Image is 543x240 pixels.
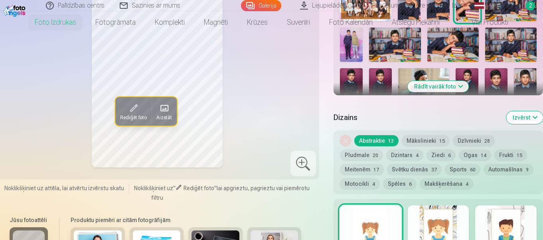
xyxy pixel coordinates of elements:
[453,135,495,146] button: Dzīvnieki28
[494,150,527,161] button: Frukti15
[481,153,486,158] span: 14
[402,135,450,146] button: Mākslinieki15
[277,11,320,33] a: Suvenīri
[449,11,518,33] a: Visi produkti
[439,138,445,144] span: 15
[10,216,48,224] h6: Jūsu fotoattēli
[466,181,468,187] span: 4
[427,150,456,161] button: Ziedi6
[484,138,490,144] span: 28
[173,185,176,191] span: "
[459,150,491,161] button: Ogas14
[145,11,194,33] a: Komplekti
[340,150,383,161] button: Pludmale20
[3,3,28,17] img: /fa1
[431,167,437,173] span: 37
[25,11,86,33] a: Foto izdrukas
[416,153,419,158] span: 4
[86,11,145,33] a: Fotogrāmata
[320,11,382,33] a: Foto kalendāri
[156,114,172,121] span: Aizstāt
[387,164,442,175] button: Svētku dienās37
[4,184,124,192] span: Noklikšķiniet uz attēla, lai atvērtu izvērstu skatu
[517,153,522,158] span: 15
[334,112,500,123] h5: Dizains
[134,185,173,191] span: Noklikšķiniet uz
[420,178,473,189] button: Makšķerēšana4
[373,153,378,158] span: 20
[184,185,214,191] span: Rediģēt foto
[152,97,177,126] button: Aizstāt
[373,167,379,173] span: 17
[340,178,380,189] button: Motocikli4
[506,1,523,10] span: Grozs
[383,178,417,189] button: Spēles6
[382,11,449,33] a: Atslēgu piekariņi
[388,138,394,144] span: 12
[386,150,423,161] button: Dzintars4
[448,153,451,158] span: 6
[115,97,152,126] button: Rediģēt foto
[506,111,543,124] button: Izvērst
[484,164,533,175] button: Automašīnas9
[354,135,399,146] button: Abstraktie12
[67,216,304,224] h6: Produktu piemēri ar citām fotogrāfijām
[372,181,375,187] span: 4
[151,185,310,201] span: lai apgrieztu, pagrieztu vai piemērotu filtru
[445,164,480,175] button: Sports60
[237,11,277,33] a: Krūzes
[470,167,476,173] span: 60
[526,1,535,10] span: 2
[526,167,529,173] span: 9
[340,164,384,175] button: Meitenēm17
[408,81,469,92] button: Rādīt vairāk foto
[409,181,412,187] span: 6
[194,11,237,33] a: Magnēti
[120,114,147,121] span: Rediģēt foto
[214,185,217,191] span: "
